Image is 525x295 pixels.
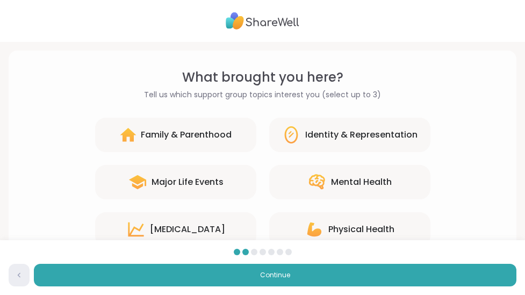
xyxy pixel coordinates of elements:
[144,89,381,100] span: Tell us which support group topics interest you (select up to 3)
[34,264,516,286] button: Continue
[150,223,225,236] div: [MEDICAL_DATA]
[305,128,418,141] div: Identity & Representation
[331,176,392,189] div: Mental Health
[182,68,343,87] span: What brought you here?
[226,9,299,33] img: ShareWell Logo
[328,223,394,236] div: Physical Health
[141,128,232,141] div: Family & Parenthood
[152,176,224,189] div: Major Life Events
[260,270,290,280] span: Continue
